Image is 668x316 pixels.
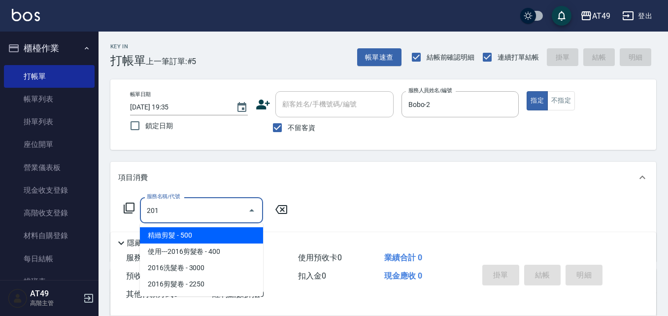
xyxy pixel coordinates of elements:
[4,65,95,88] a: 打帳單
[4,270,95,293] a: 排班表
[140,276,263,292] span: 2016剪髮卷 - 2250
[30,289,80,299] h5: AT49
[298,271,326,281] span: 扣入金 0
[527,91,548,110] button: 指定
[127,238,171,248] p: 隱藏業績明細
[126,289,178,299] span: 其他付款方式 0
[118,173,148,183] p: 項目消費
[498,52,539,63] span: 連續打單結帳
[288,123,315,133] span: 不留客資
[140,260,263,276] span: 2016洗髮卷 - 3000
[4,35,95,61] button: 櫃檯作業
[592,10,610,22] div: AT49
[4,88,95,110] a: 帳單列表
[110,162,656,193] div: 項目消費
[12,9,40,21] img: Logo
[408,87,452,94] label: 服務人員姓名/編號
[552,6,571,26] button: save
[244,203,260,218] button: Close
[357,48,401,67] button: 帳單速查
[140,244,263,260] span: 使用---2016剪髮卷 - 400
[140,227,263,244] span: 精緻剪髮 - 500
[30,299,80,308] p: 高階主管
[384,271,422,281] span: 現金應收 0
[147,193,180,200] label: 服務名稱/代號
[130,91,151,98] label: 帳單日期
[618,7,656,25] button: 登出
[146,55,197,68] span: 上一筆訂單:#5
[110,43,146,50] h2: Key In
[130,99,226,115] input: YYYY/MM/DD hh:mm
[547,91,575,110] button: 不指定
[4,179,95,202] a: 現金收支登錄
[4,156,95,179] a: 營業儀表板
[427,52,475,63] span: 結帳前確認明細
[145,121,173,131] span: 鎖定日期
[384,253,422,262] span: 業績合計 0
[126,253,162,262] span: 服務消費 0
[576,6,614,26] button: AT49
[4,133,95,156] a: 座位開單
[4,110,95,133] a: 掛單列表
[126,271,170,281] span: 預收卡販賣 0
[4,224,95,247] a: 材料自購登錄
[298,253,342,262] span: 使用預收卡 0
[4,202,95,224] a: 高階收支登錄
[110,54,146,68] h3: 打帳單
[8,288,28,308] img: Person
[230,96,254,119] button: Choose date, selected date is 2025-09-04
[4,247,95,270] a: 每日結帳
